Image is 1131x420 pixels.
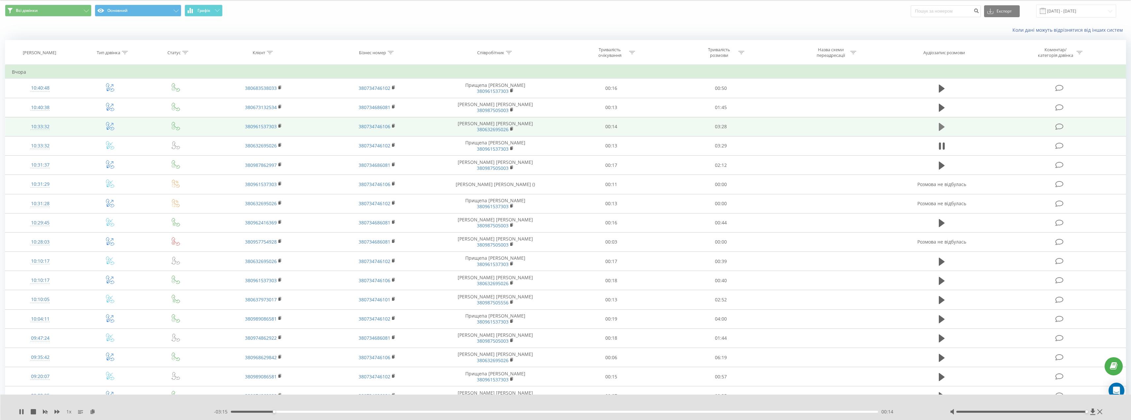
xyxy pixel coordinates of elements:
[245,239,277,245] a: 380957754928
[1012,27,1126,33] a: Коли дані можуть відрізнятися вiд інших систем
[477,242,509,248] a: 380987505003
[557,98,666,117] td: 00:13
[245,393,277,399] a: 380974862922
[701,47,737,58] div: Тривалість розмови
[12,313,69,325] div: 10:04:11
[12,236,69,248] div: 10:28:03
[477,357,509,363] a: 380632695026
[666,156,775,175] td: 02:12
[245,181,277,187] a: 380961537303
[185,5,223,17] button: Графік
[12,101,69,114] div: 10:40:38
[666,252,775,271] td: 00:39
[666,79,775,98] td: 00:50
[434,156,557,175] td: [PERSON_NAME] [PERSON_NAME]
[434,136,557,155] td: Прищепа [PERSON_NAME]
[245,258,277,264] a: 380632695026
[12,255,69,268] div: 10:10:17
[245,277,277,284] a: 380961537303
[434,79,557,98] td: Прищепа [PERSON_NAME]
[813,47,849,58] div: Назва схеми переадресації
[359,162,390,168] a: 380734686081
[359,316,390,322] a: 380734746102
[592,47,627,58] div: Тривалість очікування
[12,139,69,152] div: 10:33:32
[12,370,69,383] div: 09:20:07
[245,200,277,207] a: 380632695026
[666,232,775,251] td: 00:00
[253,50,265,56] div: Клієнт
[557,348,666,367] td: 00:06
[214,408,231,415] span: - 03:15
[359,219,390,226] a: 380734686081
[245,354,277,361] a: 380968629842
[477,88,509,94] a: 380961537303
[557,232,666,251] td: 00:03
[434,117,557,136] td: [PERSON_NAME] [PERSON_NAME]
[666,136,775,155] td: 03:29
[917,181,966,187] span: Розмова не відбулась
[1085,410,1088,413] div: Accessibility label
[359,123,390,130] a: 380734746106
[434,386,557,405] td: [PERSON_NAME] [PERSON_NAME]
[666,98,775,117] td: 01:45
[477,299,509,306] a: 380987505556
[245,85,277,91] a: 380683538033
[477,146,509,152] a: 380961537303
[477,222,509,229] a: 380987505003
[359,373,390,380] a: 380734746102
[434,290,557,309] td: [PERSON_NAME] [PERSON_NAME]
[359,200,390,207] a: 380734746102
[359,258,390,264] a: 380734746102
[245,162,277,168] a: 380987862997
[359,354,390,361] a: 380734746106
[359,393,390,399] a: 380734686081
[477,107,509,113] a: 380987505003
[434,271,557,290] td: [PERSON_NAME] [PERSON_NAME]
[66,408,71,415] span: 1 x
[245,373,277,380] a: 380989086581
[666,117,775,136] td: 03:28
[12,82,69,95] div: 10:40:48
[557,328,666,348] td: 00:18
[666,290,775,309] td: 02:52
[12,216,69,229] div: 10:29:45
[12,178,69,191] div: 10:31:29
[557,386,666,405] td: 00:07
[434,328,557,348] td: [PERSON_NAME] [PERSON_NAME]
[477,338,509,344] a: 380987505003
[359,239,390,245] a: 380734686081
[881,408,893,415] span: 00:14
[12,293,69,306] div: 10:10:05
[477,203,509,210] a: 380961537303
[245,316,277,322] a: 380989086581
[477,280,509,286] a: 380632695026
[1109,383,1124,399] div: Open Intercom Messenger
[434,213,557,232] td: [PERSON_NAME] [PERSON_NAME]
[245,123,277,130] a: 380961537303
[245,219,277,226] a: 380962416369
[359,104,390,110] a: 380734686081
[984,5,1020,17] button: Експорт
[273,410,275,413] div: Accessibility label
[557,367,666,386] td: 00:15
[557,156,666,175] td: 00:17
[557,117,666,136] td: 00:14
[97,50,120,56] div: Тип дзвінка
[359,296,390,303] a: 380734746101
[245,142,277,149] a: 380632695026
[359,85,390,91] a: 380734746102
[477,261,509,267] a: 380961537303
[666,386,775,405] td: 00:35
[197,8,210,13] span: Графік
[434,348,557,367] td: [PERSON_NAME] [PERSON_NAME]
[477,165,509,171] a: 380987505003
[359,142,390,149] a: 380734746102
[23,50,56,56] div: [PERSON_NAME]
[12,351,69,364] div: 09:35:42
[12,159,69,172] div: 10:31:37
[477,319,509,325] a: 380961537303
[5,65,1126,79] td: Вчора
[12,274,69,287] div: 10:10:17
[16,8,38,13] span: Всі дзвінки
